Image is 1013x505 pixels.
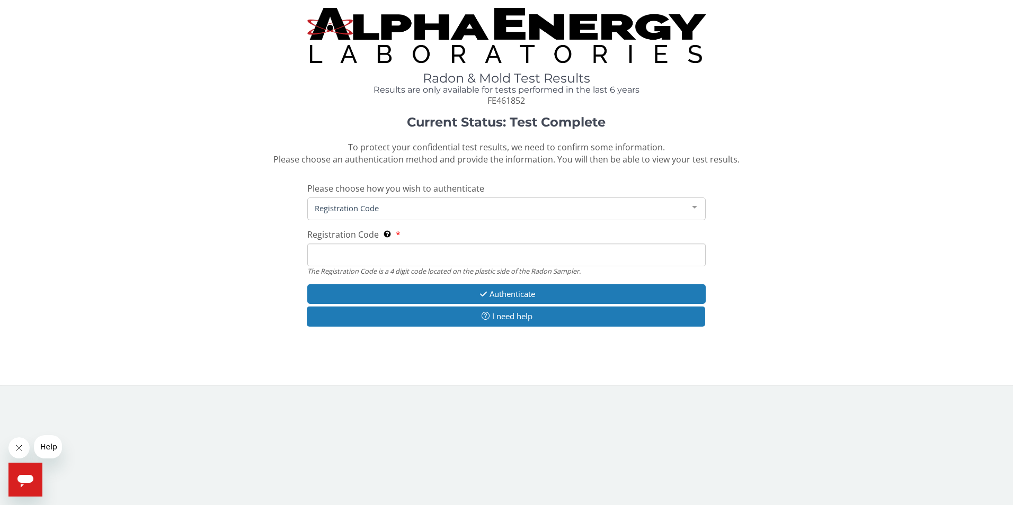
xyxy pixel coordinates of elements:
span: Registration Code [312,202,685,214]
span: Please choose how you wish to authenticate [307,183,484,194]
span: Registration Code [307,229,379,240]
iframe: Button to launch messaging window [8,463,42,497]
span: To protect your confidential test results, we need to confirm some information. Please choose an ... [273,141,740,165]
span: FE461852 [487,95,525,106]
img: TightCrop.jpg [307,8,706,63]
iframe: Message from company [34,435,62,458]
h1: Radon & Mold Test Results [307,71,706,85]
button: Authenticate [307,284,706,304]
div: The Registration Code is a 4 digit code located on the plastic side of the Radon Sampler. [307,266,706,276]
iframe: Close message [8,437,30,458]
button: I need help [307,306,706,326]
strong: Current Status: Test Complete [407,114,606,130]
h4: Results are only available for tests performed in the last 6 years [307,85,706,95]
